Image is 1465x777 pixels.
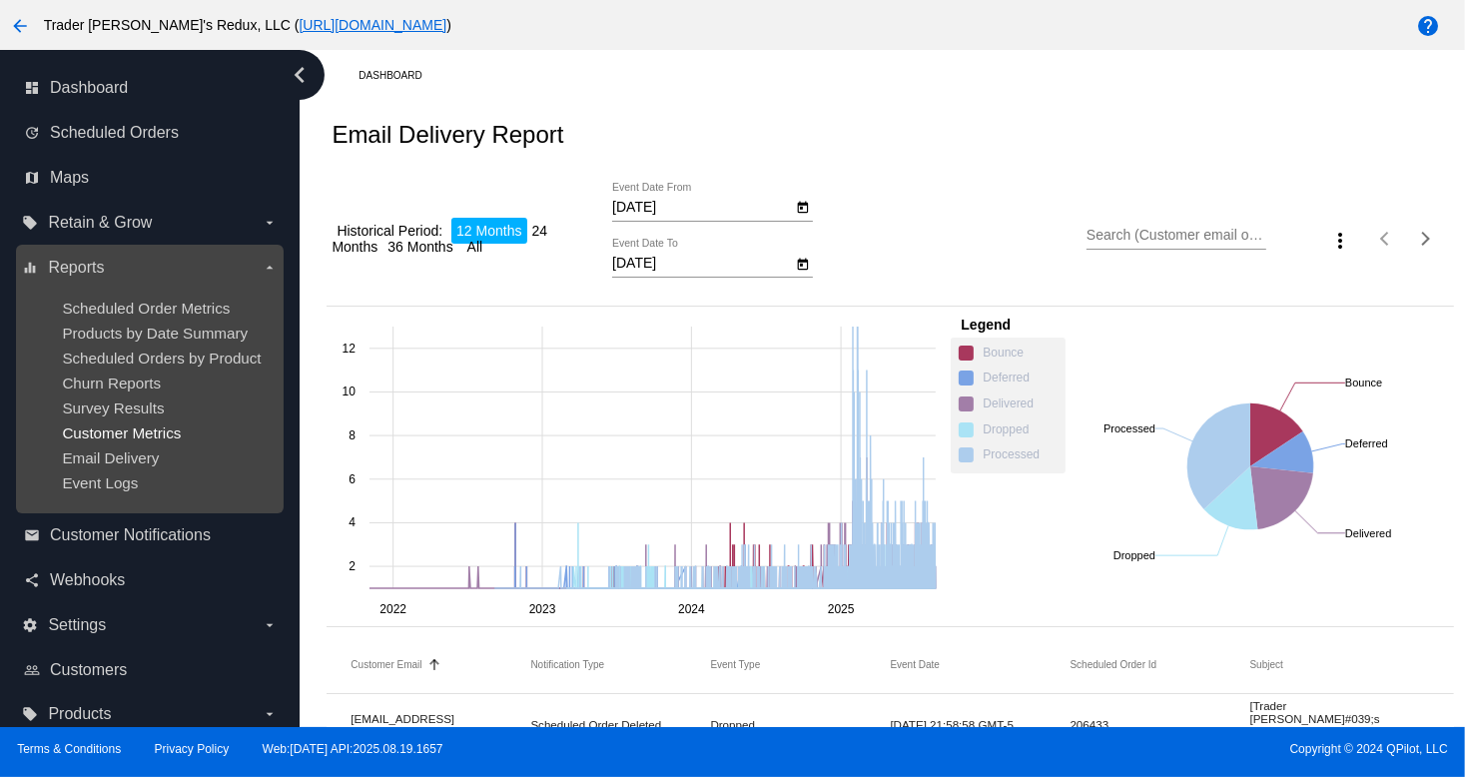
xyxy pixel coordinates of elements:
[959,398,1062,414] span: Delivered
[24,125,40,141] i: update
[22,215,38,231] i: local_offer
[1103,422,1155,434] text: Processed
[332,218,547,260] li: 24 Months
[22,617,38,633] i: settings
[48,705,111,723] span: Products
[24,654,278,686] a: people_outline Customers
[62,375,161,391] a: Churn Reports
[1366,219,1406,259] button: Previous page
[710,659,760,671] button: Change sorting for EventType
[62,424,181,441] a: Customer Metrics
[62,300,230,317] a: Scheduled Order Metrics
[710,713,890,736] mat-cell: Dropped
[1345,377,1382,388] text: Bounce
[44,17,451,33] span: Trader [PERSON_NAME]'s Redux, LLC ( )
[792,196,813,217] button: Open calendar
[262,260,278,276] i: arrow_drop_down
[359,60,439,91] a: Dashboard
[1250,694,1430,756] mat-cell: [Trader [PERSON_NAME]#039;s Redux, LLC] Your Scheduled Order was canceled.
[24,117,278,149] a: update Scheduled Orders
[1071,659,1157,671] button: Change sorting for ScheduledOrderId
[530,713,710,736] mat-cell: Scheduled Order Deleted
[1250,659,1283,671] button: Change sorting for Subject
[62,350,261,367] a: Scheduled Orders by Product
[1087,228,1266,244] input: Search (Customer email or subject)
[284,59,316,91] i: chevron_left
[24,80,40,96] i: dashboard
[332,218,447,244] li: Historical Period:
[48,616,106,634] span: Settings
[50,124,179,142] span: Scheduled Orders
[17,742,121,756] a: Terms & Conditions
[679,602,706,616] text: 2024
[8,14,32,38] mat-icon: arrow_back
[24,519,278,551] a: email Customer Notifications
[350,428,357,442] text: 8
[1328,229,1352,253] mat-icon: more_vert
[50,526,211,544] span: Customer Notifications
[351,659,421,671] button: Change sorting for EmailTo
[1345,526,1391,538] text: Delivered
[48,259,104,277] span: Reports
[343,341,357,355] text: 12
[983,447,1062,462] span: Processed
[380,602,407,616] text: 2022
[299,17,446,33] a: [URL][DOMAIN_NAME]
[750,742,1448,756] span: Copyright © 2024 QPilot, LLC
[262,617,278,633] i: arrow_drop_down
[959,373,1062,388] span: Deferred
[959,449,1062,465] span: Processed
[1071,713,1250,736] mat-cell: 206433
[62,325,248,342] a: Products by Date Summary
[50,571,125,589] span: Webhooks
[828,602,855,616] text: 2025
[891,713,1071,736] mat-cell: [DATE] 21:58:58 GMT-5
[961,317,1011,333] span: Legend
[891,659,940,671] button: Change sorting for CreatedUtc
[50,79,128,97] span: Dashboard
[48,214,152,232] span: Retain & Grow
[62,399,164,416] a: Survey Results
[50,169,89,187] span: Maps
[382,234,457,260] li: 36 Months
[983,396,1062,411] span: Delivered
[62,449,159,466] a: Email Delivery
[24,162,278,194] a: map Maps
[24,572,40,588] i: share
[1345,437,1388,449] text: Deferred
[22,706,38,722] i: local_offer
[983,371,1062,386] span: Deferred
[959,424,1062,440] span: Dropped
[262,706,278,722] i: arrow_drop_down
[529,602,556,616] text: 2023
[24,662,40,678] i: people_outline
[350,559,357,573] text: 2
[1416,14,1440,38] mat-icon: help
[332,121,563,149] h2: Email Delivery Report
[22,260,38,276] i: equalizer
[155,742,230,756] a: Privacy Policy
[612,200,792,216] input: Event Date From
[350,515,357,529] text: 4
[983,346,1062,361] span: Bounce
[343,385,357,398] text: 10
[451,218,526,244] li: 12 Months
[959,348,1062,364] span: Bounce
[24,527,40,543] i: email
[62,474,138,491] a: Event Logs
[350,471,357,485] text: 6
[50,661,127,679] span: Customers
[262,215,278,231] i: arrow_drop_down
[24,170,40,186] i: map
[1113,549,1155,561] text: Dropped
[792,253,813,274] button: Open calendar
[351,707,530,743] mat-cell: [EMAIL_ADDRESS][DOMAIN_NAME]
